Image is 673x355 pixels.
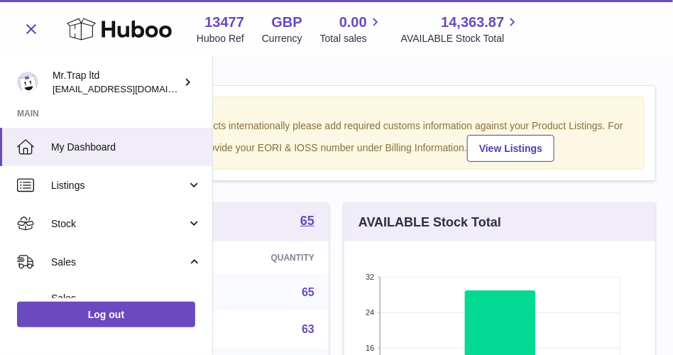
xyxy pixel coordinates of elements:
[401,32,521,45] span: AVAILABLE Stock Total
[302,286,314,298] a: 65
[271,13,302,32] strong: GBP
[53,83,209,94] span: [EMAIL_ADDRESS][DOMAIN_NAME]
[300,214,314,230] a: 65
[51,141,202,154] span: My Dashboard
[262,32,302,45] div: Currency
[339,13,367,32] span: 0.00
[359,214,501,231] h3: AVAILABLE Stock Total
[302,323,314,335] a: 63
[366,344,374,352] text: 16
[51,256,187,269] span: Sales
[320,32,383,45] span: Total sales
[36,119,637,162] div: If you're planning on sending your products internationally please add required customs informati...
[53,69,180,96] div: Mr.Trap ltd
[366,273,374,281] text: 32
[197,32,244,45] div: Huboo Ref
[320,13,383,45] a: 0.00 Total sales
[366,308,374,317] text: 24
[51,292,202,305] span: Sales
[17,302,195,327] a: Log out
[17,72,38,93] img: office@grabacz.eu
[36,104,637,118] strong: Notice
[188,241,329,274] th: Quantity
[441,13,504,32] span: 14,363.87
[51,179,187,192] span: Listings
[204,13,244,32] strong: 13477
[300,214,314,227] strong: 65
[467,135,554,162] a: View Listings
[401,13,521,45] a: 14,363.87 AVAILABLE Stock Total
[51,217,187,231] span: Stock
